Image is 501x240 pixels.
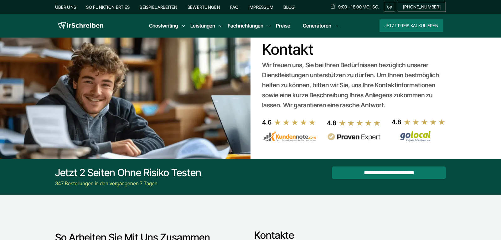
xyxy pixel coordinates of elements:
[403,4,441,9] span: [PHONE_NUMBER]
[190,22,215,29] a: Leistungen
[283,4,295,10] a: Blog
[262,41,443,58] h1: Kontakt
[86,4,130,10] a: So funktioniert es
[380,19,443,32] button: Jetzt Preis kalkulieren
[398,2,446,12] a: [PHONE_NUMBER]
[262,117,271,127] div: 4.6
[249,4,274,10] a: Impressum
[262,131,316,142] img: kundennote
[392,117,401,127] div: 4.8
[303,22,331,29] a: Generatoren
[274,119,316,126] img: stars
[149,22,178,29] a: Ghostwriting
[339,120,381,126] img: stars
[276,23,290,29] a: Preise
[140,4,177,10] a: Beispielarbeiten
[262,60,443,110] div: Wir freuen uns, Sie bei Ihren Bedürfnissen bezüglich unserer Dienstleistungen unterstützen zu dür...
[327,133,381,141] img: provenexpert reviews
[230,4,239,10] a: FAQ
[58,21,103,30] img: logo wirschreiben
[188,4,220,10] a: Bewertungen
[228,22,263,29] a: Fachrichtungen
[327,118,336,128] div: 4.8
[392,130,446,142] img: Wirschreiben Bewertungen
[55,4,76,10] a: Über uns
[330,4,336,9] img: Schedule
[55,166,201,179] div: Jetzt 2 Seiten ohne Risiko testen
[387,4,392,9] img: Email
[404,119,446,125] img: stars
[55,180,201,187] div: 347 Bestellungen in den vergangenen 7 Tagen
[338,4,379,9] span: 9:00 - 18:00 Mo.-So.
